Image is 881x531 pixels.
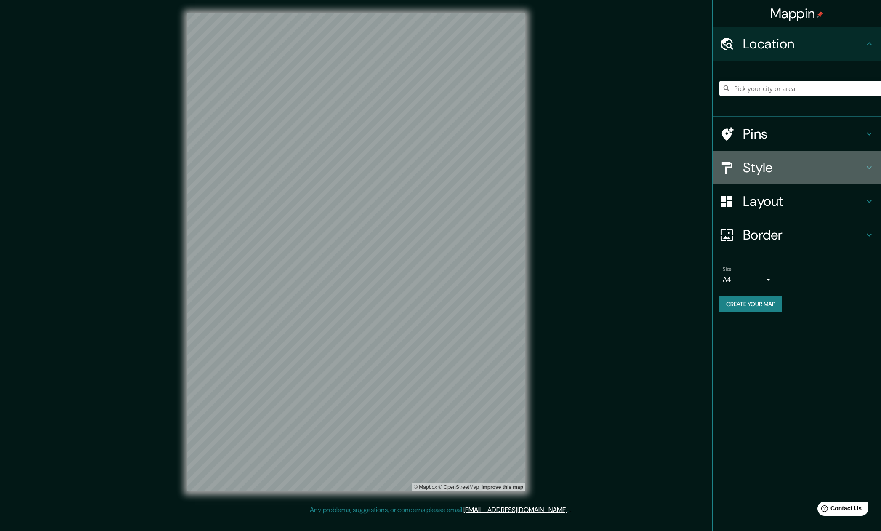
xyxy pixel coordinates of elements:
[713,117,881,151] div: Pins
[770,5,824,22] h4: Mappin
[723,273,773,286] div: A4
[806,498,872,522] iframe: Help widget launcher
[743,125,864,142] h4: Pins
[817,11,823,18] img: pin-icon.png
[463,505,567,514] a: [EMAIL_ADDRESS][DOMAIN_NAME]
[719,81,881,96] input: Pick your city or area
[743,193,864,210] h4: Layout
[743,159,864,176] h4: Style
[310,505,569,515] p: Any problems, suggestions, or concerns please email .
[438,484,479,490] a: OpenStreetMap
[723,266,732,273] label: Size
[187,13,525,491] canvas: Map
[743,227,864,243] h4: Border
[569,505,570,515] div: .
[743,35,864,52] h4: Location
[713,184,881,218] div: Layout
[713,218,881,252] div: Border
[570,505,572,515] div: .
[719,296,782,312] button: Create your map
[414,484,437,490] a: Mapbox
[713,151,881,184] div: Style
[713,27,881,61] div: Location
[482,484,523,490] a: Map feedback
